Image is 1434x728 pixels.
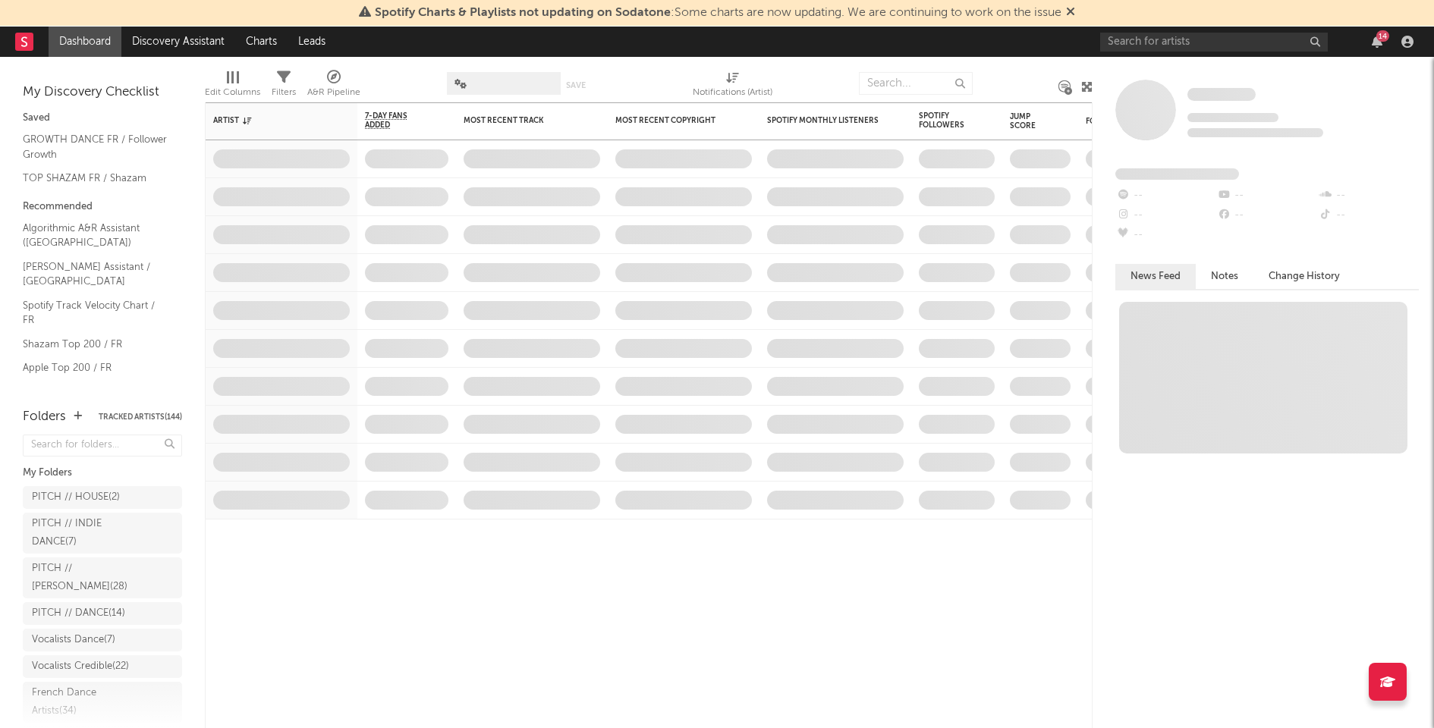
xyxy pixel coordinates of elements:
button: News Feed [1115,264,1196,289]
a: PITCH // [PERSON_NAME](28) [23,557,182,598]
a: Shazam Top 200 / FR [23,336,167,353]
div: Vocalists Dance ( 7 ) [32,631,115,649]
div: PITCH // HOUSE ( 2 ) [32,488,120,507]
div: -- [1216,186,1317,206]
a: [PERSON_NAME] Assistant / [GEOGRAPHIC_DATA] [23,259,167,290]
a: PITCH // INDIE DANCE(7) [23,513,182,554]
a: Vocalists Dance(7) [23,629,182,651]
div: A&R Pipeline [307,64,360,108]
span: Fans Added by Platform [1115,168,1239,180]
a: Apple Top 200 / FR [23,359,167,376]
div: Notifications (Artist) [693,64,772,108]
button: Notes [1196,264,1253,289]
div: Saved [23,109,182,127]
span: 0 fans last week [1187,128,1323,137]
div: Filters [272,83,296,102]
a: PITCH // DANCE(14) [23,602,182,625]
input: Search for artists [1100,33,1328,52]
input: Search... [859,72,973,95]
div: -- [1115,186,1216,206]
span: Tracking Since: [DATE] [1187,113,1278,122]
div: 14 [1376,30,1389,42]
a: Spotify Track Velocity Chart / FR [23,297,167,328]
span: Some Artist [1187,88,1256,101]
a: Algorithmic A&R Assistant ([GEOGRAPHIC_DATA]) [23,220,167,251]
a: GROWTH DANCE FR / Follower Growth [23,131,167,162]
a: Vocalists Credible(22) [23,655,182,678]
div: French Dance Artists ( 34 ) [32,684,139,720]
a: Some Artist [1187,87,1256,102]
button: Save [566,81,586,89]
div: -- [1318,186,1419,206]
div: Vocalists Credible ( 22 ) [32,657,129,676]
div: My Discovery Checklist [23,83,182,102]
div: Most Recent Copyright [615,116,729,125]
a: PITCH // HOUSE(2) [23,486,182,509]
div: Artist [213,116,327,125]
div: PITCH // INDIE DANCE ( 7 ) [32,515,139,551]
div: Edit Columns [205,83,260,102]
div: Folders [1086,117,1200,126]
a: Leads [288,27,336,57]
div: Notifications (Artist) [693,83,772,102]
span: : Some charts are now updating. We are continuing to work on the issue [375,7,1061,19]
div: Edit Columns [205,64,260,108]
span: Spotify Charts & Playlists not updating on Sodatone [375,7,671,19]
div: PITCH // DANCE ( 14 ) [32,604,125,623]
div: Spotify Followers [919,111,972,130]
a: TOP SHAZAM FR / Shazam [23,170,167,187]
div: My Folders [23,464,182,482]
span: 7-Day Fans Added [365,111,426,130]
input: Search for folders... [23,435,182,457]
div: Filters [272,64,296,108]
button: Change History [1253,264,1355,289]
div: A&R Pipeline [307,83,360,102]
div: -- [1115,206,1216,225]
a: Discovery Assistant [121,27,235,57]
a: Dashboard [49,27,121,57]
button: Tracked Artists(144) [99,413,182,421]
a: French Dance Artists(34) [23,682,182,723]
div: Recommended [23,198,182,216]
div: -- [1318,206,1419,225]
div: -- [1115,225,1216,245]
div: -- [1216,206,1317,225]
button: 14 [1372,36,1382,48]
div: Jump Score [1010,112,1048,130]
div: Spotify Monthly Listeners [767,116,881,125]
div: Most Recent Track [464,116,577,125]
div: PITCH // [PERSON_NAME] ( 28 ) [32,560,139,596]
div: Folders [23,408,66,426]
span: Dismiss [1066,7,1075,19]
a: Charts [235,27,288,57]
